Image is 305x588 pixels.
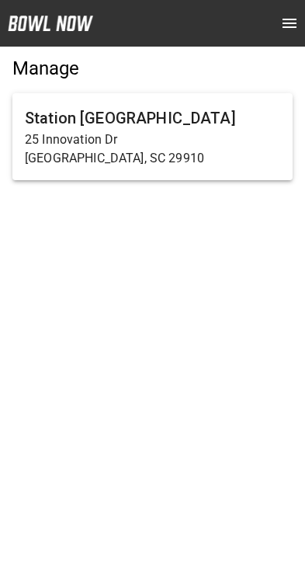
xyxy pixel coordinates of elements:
p: [GEOGRAPHIC_DATA], SC 29910 [25,149,280,168]
h5: Manage [12,56,293,81]
h6: Station [GEOGRAPHIC_DATA] [25,106,280,130]
img: logo [8,16,93,31]
button: open drawer [274,8,305,39]
p: 25 Innovation Dr [25,130,280,149]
